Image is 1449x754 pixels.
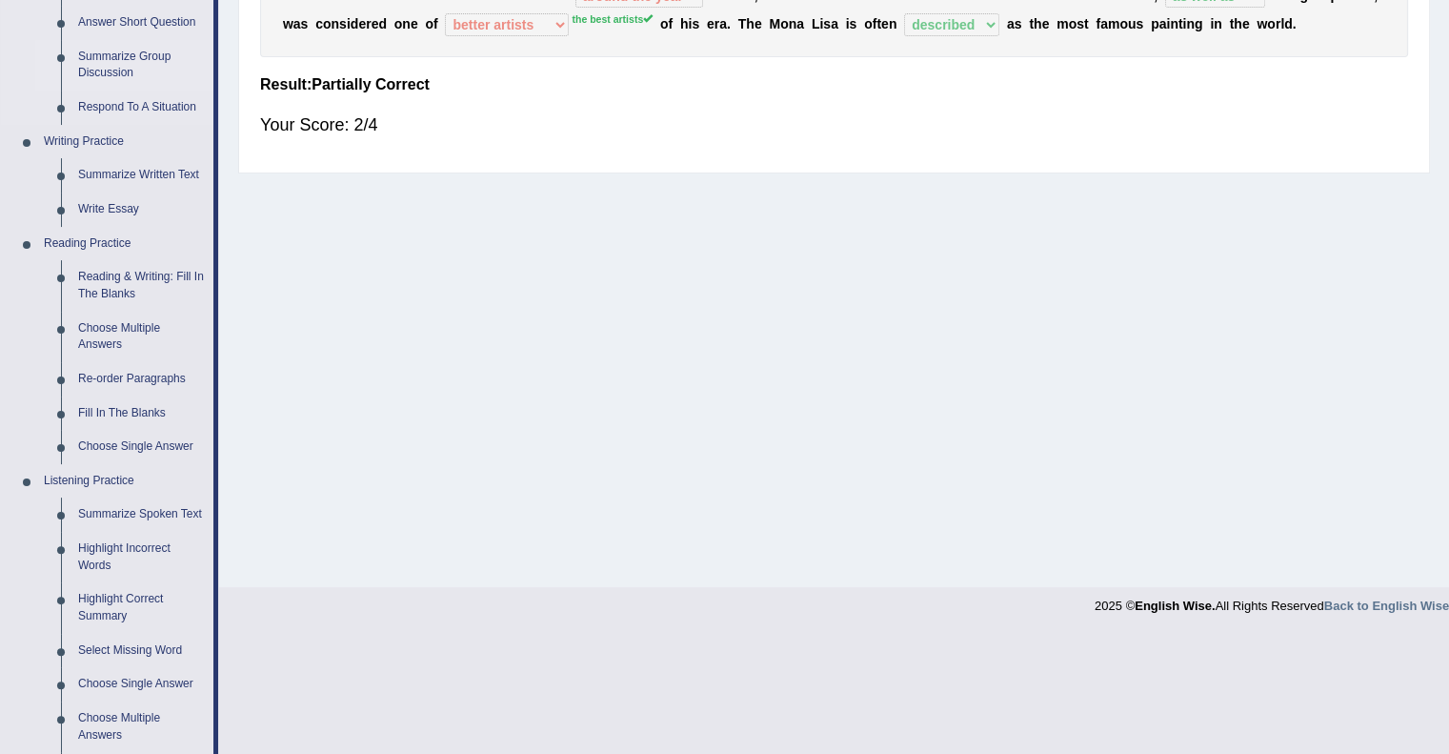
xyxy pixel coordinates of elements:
b: s [1077,16,1084,31]
b: u [1128,16,1137,31]
b: . [1293,16,1297,31]
b: a [796,16,804,31]
b: i [819,16,823,31]
b: a [1007,16,1015,31]
b: t [1229,16,1234,31]
div: 2025 © All Rights Reserved [1095,587,1449,615]
b: t [1178,16,1183,31]
a: Reading & Writing: Fill In The Blanks [70,260,213,311]
b: i [689,16,693,31]
b: s [339,16,347,31]
b: h [1234,16,1242,31]
b: o [660,16,669,31]
b: a [719,16,727,31]
sup: the best artists [572,13,653,25]
b: e [411,16,418,31]
b: m [1057,16,1068,31]
b: h [680,16,689,31]
div: Your Score: 2/4 [260,102,1408,148]
b: s [301,16,309,31]
a: Choose Multiple Answers [70,702,213,752]
b: f [668,16,673,31]
b: e [707,16,714,31]
b: m [1108,16,1119,31]
b: a [1100,16,1108,31]
a: Highlight Incorrect Words [70,532,213,582]
b: s [823,16,831,31]
b: r [714,16,719,31]
b: o [1069,16,1077,31]
b: n [1170,16,1178,31]
b: e [1242,16,1250,31]
b: n [1186,16,1195,31]
b: s [1136,16,1143,31]
a: Choose Multiple Answers [70,312,213,362]
b: o [1119,16,1128,31]
b: e [755,16,762,31]
b: . [727,16,731,31]
b: i [1166,16,1170,31]
a: Choose Single Answer [70,430,213,464]
b: e [881,16,889,31]
b: w [283,16,293,31]
b: g [1195,16,1203,31]
b: o [323,16,332,31]
b: f [433,16,438,31]
b: f [1096,16,1100,31]
b: n [889,16,897,31]
b: e [1042,16,1050,31]
a: Summarize Spoken Text [70,498,213,532]
a: Highlight Correct Summary [70,582,213,633]
b: o [1267,16,1276,31]
b: i [347,16,351,31]
a: Summarize Group Discussion [70,40,213,91]
a: Back to English Wise [1324,599,1449,613]
b: e [372,16,379,31]
b: n [402,16,411,31]
b: f [873,16,877,31]
b: o [780,16,789,31]
a: Listening Practice [35,464,213,499]
b: a [1159,16,1167,31]
b: o [394,16,403,31]
b: h [746,16,755,31]
b: s [1015,16,1022,31]
a: Fill In The Blanks [70,397,213,431]
b: o [425,16,433,31]
a: Writing Practice [35,125,213,159]
a: Respond To A Situation [70,91,213,125]
a: Answer Short Question [70,6,213,40]
a: Select Missing Word [70,634,213,668]
b: i [1182,16,1186,31]
a: Reading Practice [35,227,213,261]
b: r [366,16,371,31]
b: L [812,16,820,31]
b: i [1210,16,1214,31]
b: h [1034,16,1042,31]
b: l [1280,16,1284,31]
b: s [849,16,856,31]
b: M [769,16,780,31]
b: p [1151,16,1159,31]
a: Write Essay [70,193,213,227]
b: d [351,16,359,31]
b: a [293,16,301,31]
b: d [1284,16,1293,31]
b: i [846,16,850,31]
a: Re-order Paragraphs [70,362,213,397]
b: c [315,16,323,31]
b: t [1084,16,1089,31]
b: n [332,16,340,31]
b: o [864,16,873,31]
b: r [1276,16,1280,31]
b: a [831,16,838,31]
a: Summarize Written Text [70,158,213,193]
b: t [1029,16,1034,31]
b: d [378,16,387,31]
b: s [692,16,699,31]
b: w [1257,16,1267,31]
b: n [1214,16,1222,31]
b: n [789,16,797,31]
h4: Result: [260,76,1408,93]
